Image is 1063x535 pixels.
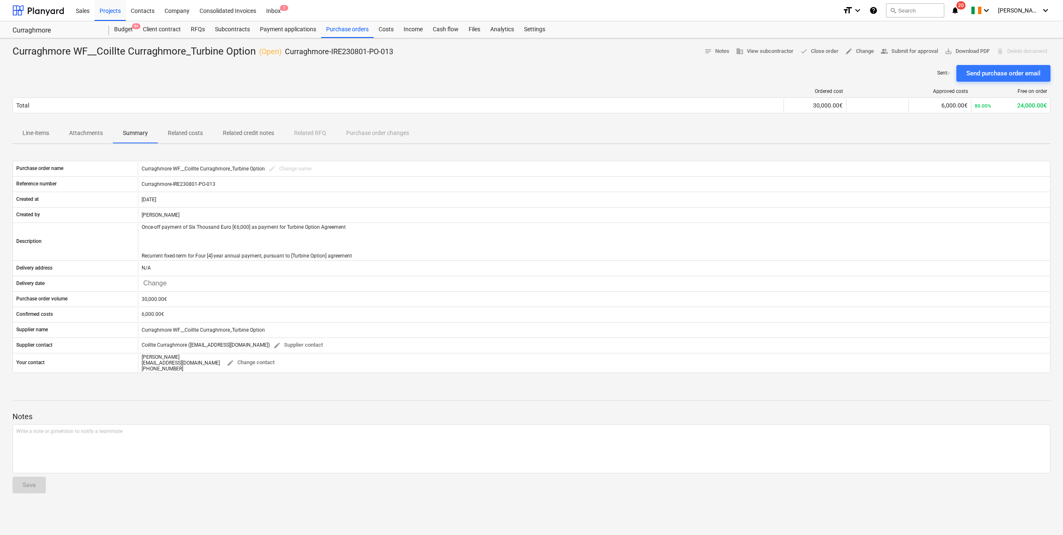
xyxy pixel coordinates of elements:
iframe: Chat Widget [1021,495,1063,535]
p: Attachments [69,129,103,137]
div: Send purchase order email [966,68,1041,79]
small: 80.00% [975,103,991,109]
p: Once-off payment of Six Thousand Euro [€6,000] as payment for Turbine Option Agreement Recurrent ... [142,224,352,260]
div: Curraghmore [12,26,99,35]
div: [PERSON_NAME] [138,208,1050,222]
span: Supplier contact [273,340,323,350]
button: Submit for approval [877,45,941,58]
p: N/A [142,265,151,272]
span: search [890,7,896,14]
a: Payment applications [255,21,321,38]
p: Confirmed costs [16,311,53,318]
p: Summary [123,129,148,137]
span: 1 [280,5,288,11]
p: Notes [12,412,1051,422]
div: [PHONE_NUMBER] [142,366,220,372]
div: Ordered cost [787,88,843,94]
button: Change contact [223,354,278,372]
div: Free on order [975,88,1047,94]
i: Knowledge base [869,5,878,15]
p: Related costs [168,129,203,137]
p: Line-items [22,129,49,137]
div: Curraghmore WF__Coillte Curraghmore_Turbine Option [12,45,393,58]
p: Supplier name [16,326,48,333]
a: Costs [374,21,399,38]
p: Created at [16,196,39,203]
p: Related credit notes [223,129,274,137]
p: Purchase order name [16,165,63,172]
a: Subcontracts [210,21,255,38]
a: Purchase orders [321,21,374,38]
p: Purchase order volume [16,295,67,302]
a: Settings [519,21,550,38]
p: Delivery address [16,265,52,272]
div: 24,000.00€ [975,102,1047,109]
button: Change [842,45,877,58]
p: Description [16,238,42,245]
p: Sent : - [937,70,950,77]
div: Total [16,102,29,109]
button: Notes [701,45,733,58]
i: keyboard_arrow_down [1041,5,1051,15]
p: Created by [16,211,40,218]
a: RFQs [186,21,210,38]
div: Coillte Curraghmore ([EMAIL_ADDRESS][DOMAIN_NAME]) [142,339,326,352]
div: [DATE] [138,193,1050,206]
div: [PERSON_NAME] [142,354,220,360]
button: Close order [797,45,842,58]
span: 20 [956,1,966,10]
span: Change [845,47,874,56]
button: Download PDF [941,45,993,58]
span: Submit for approval [881,47,938,56]
button: Search [886,3,944,17]
span: edit [227,359,234,367]
div: Curraghmore-IRE230801-PO-013 [138,177,1050,191]
i: notifications [951,5,959,15]
button: Send purchase order email [956,65,1051,82]
span: 9+ [132,23,140,29]
div: 6,000.00€ [912,102,968,109]
i: keyboard_arrow_down [853,5,863,15]
div: Curraghmore WF__Coillte Curraghmore_Turbine Option [138,323,1050,337]
span: Change contact [227,358,274,367]
div: Approved costs [912,88,968,94]
a: Income [399,21,428,38]
div: Budget [109,21,138,38]
a: Files [464,21,485,38]
a: Cash flow [428,21,464,38]
p: Your contact [16,359,45,366]
span: notes [704,47,712,55]
input: Change [142,278,181,290]
div: 30,000.00€ [787,102,843,109]
span: Notes [704,47,729,56]
span: edit [845,47,853,55]
span: [EMAIL_ADDRESS][DOMAIN_NAME] [142,360,220,366]
div: 30,000.00€ [142,296,1047,302]
p: ( Open ) [259,47,282,57]
a: Analytics [485,21,519,38]
span: Download PDF [945,47,990,56]
span: people_alt [881,47,888,55]
a: Client contract [138,21,186,38]
div: Curraghmore WF__Coillte Curraghmore_Turbine Option [142,162,315,175]
span: business [736,47,744,55]
div: 6,000.00€ [142,311,164,318]
p: Delivery date [16,280,45,287]
span: [PERSON_NAME] [998,7,1040,14]
p: Supplier contact [16,342,52,349]
i: keyboard_arrow_down [981,5,991,15]
p: Reference number [16,180,57,187]
i: format_size [843,5,853,15]
span: Close order [800,47,838,56]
